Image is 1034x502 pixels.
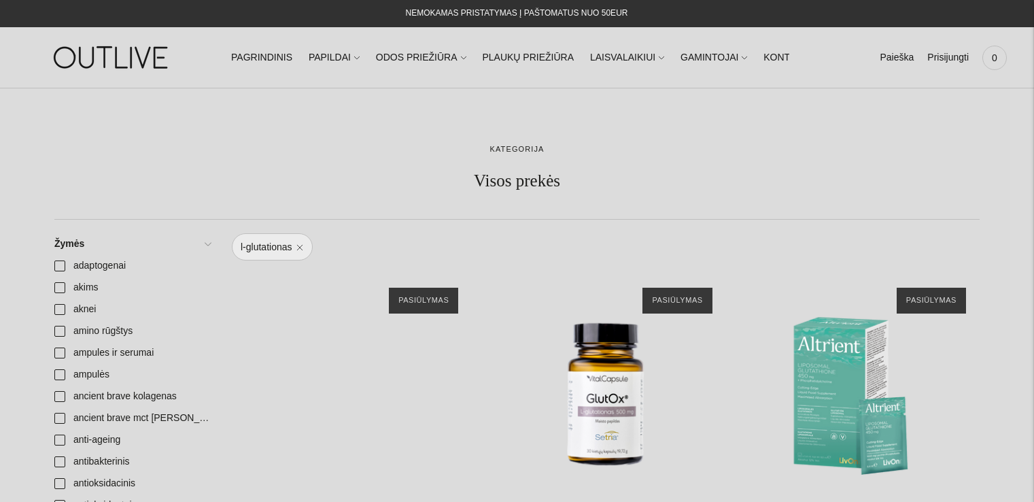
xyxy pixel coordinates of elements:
[309,43,360,73] a: PAPILDAI
[880,43,914,73] a: Paieška
[232,233,313,261] a: l-glutationas
[46,429,218,451] a: anti-ageing
[46,277,218,299] a: akims
[231,43,292,73] a: PAGRINDINIS
[27,34,197,81] img: OUTLIVE
[46,386,218,407] a: ancient brave kolagenas
[46,255,218,277] a: adaptogenai
[46,320,218,342] a: amino rūgštys
[46,364,218,386] a: ampulės
[46,407,218,429] a: ancient brave mct [PERSON_NAME]
[46,451,218,473] a: antibakterinis
[927,43,969,73] a: Prisijungti
[985,48,1004,67] span: 0
[376,43,466,73] a: ODOS PRIEŽIŪRA
[46,233,218,255] a: Žymės
[406,5,628,22] div: NEMOKAMAS PRISTATYMAS Į PAŠTOMATUS NUO 50EUR
[590,43,664,73] a: LAISVALAIKIUI
[46,473,218,495] a: antioksidacinis
[982,43,1007,73] a: 0
[482,43,574,73] a: PLAUKŲ PRIEŽIŪRA
[763,43,816,73] a: KONTAKTAI
[680,43,747,73] a: GAMINTOJAI
[46,342,218,364] a: ampules ir serumai
[46,299,218,320] a: aknei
